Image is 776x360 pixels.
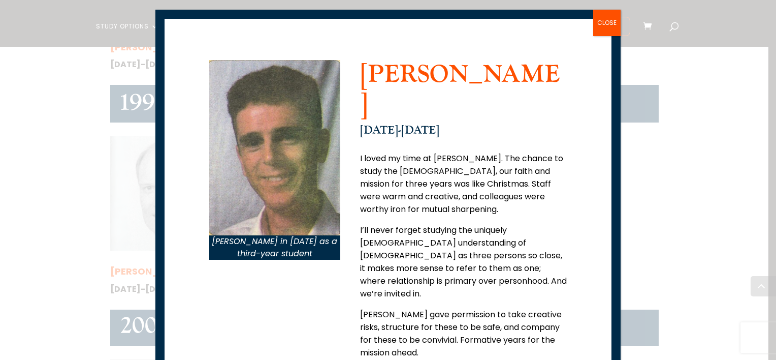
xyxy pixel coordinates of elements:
[360,224,567,308] p: I’ll never forget studying the uniquely [DEMOGRAPHIC_DATA] understanding of [DEMOGRAPHIC_DATA] as...
[360,60,567,124] h2: [PERSON_NAME]
[593,10,621,36] button: Close
[360,124,567,142] h4: [DATE]-[DATE]
[209,235,341,260] p: [PERSON_NAME] in [DATE] as a third-year student
[360,308,567,359] p: [PERSON_NAME] gave permission to take creative risks, structure for these to be safe, and company...
[209,60,341,235] img: 1998_Warren Judkins, Y3
[360,152,567,359] div: I loved my time at [PERSON_NAME]. The chance to study the [DEMOGRAPHIC_DATA], our faith and missi...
